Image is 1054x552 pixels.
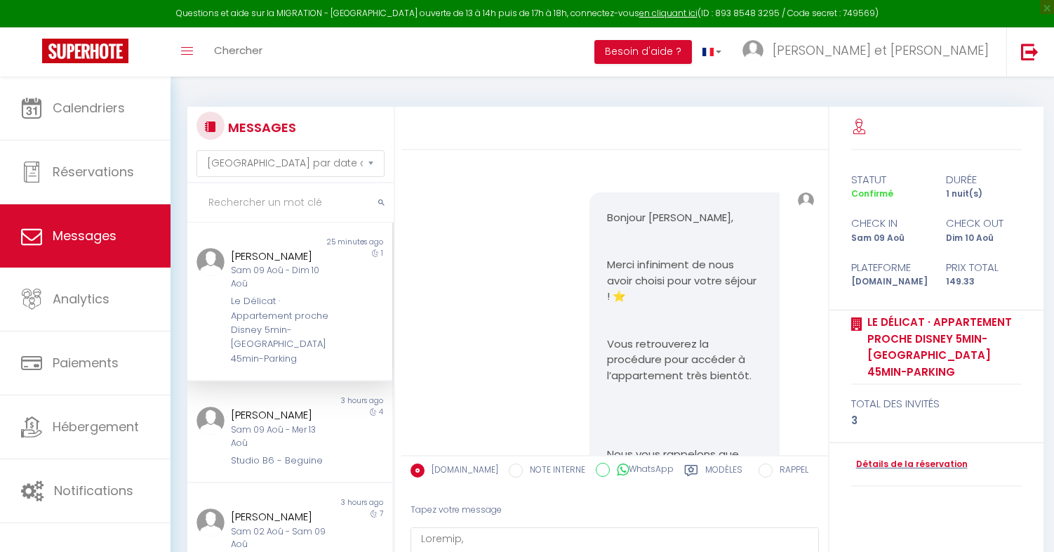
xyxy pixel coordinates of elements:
label: Modèles [705,464,742,481]
span: Chercher [214,43,262,58]
label: NOTE INTERNE [523,464,585,479]
img: ... [196,407,225,435]
div: Dim 10 Aoû [937,232,1032,245]
iframe: LiveChat chat widget [995,493,1054,552]
p: Merci infiniment de nous avoir choisi pour votre séjour ! ⭐️ [607,257,762,305]
a: Chercher [204,27,273,77]
h3: MESSAGES [225,112,296,143]
a: ... [PERSON_NAME] et [PERSON_NAME] [732,27,1006,77]
p: Bonjour [PERSON_NAME], [607,210,762,226]
button: Besoin d'aide ? [594,40,692,64]
span: Analytics [53,290,109,308]
span: Hébergement [53,418,139,435]
div: [DOMAIN_NAME] [841,275,936,289]
span: Calendriers [53,99,125,117]
div: Prix total [937,259,1032,276]
div: Tapez votre message [411,493,819,527]
div: [PERSON_NAME] [231,508,332,525]
span: Notifications [54,482,133,499]
span: 1 [381,248,383,258]
span: Réservations [53,163,134,180]
a: Détails de la réservation [851,458,968,471]
span: Messages [53,227,116,244]
div: Le Délicat · Appartement proche Disney 5min-[GEOGRAPHIC_DATA] 45min-Parking [231,294,332,366]
span: Confirmé [851,188,893,199]
span: [PERSON_NAME] et [PERSON_NAME] [773,41,989,59]
div: [PERSON_NAME] [231,407,332,423]
div: Sam 09 Aoû [841,232,936,245]
div: 149.33 [937,275,1032,289]
div: 1 nuit(s) [937,188,1032,201]
div: 25 minutes ago [290,237,392,248]
a: en cliquant ici [639,7,698,19]
label: RAPPEL [773,464,808,479]
div: [PERSON_NAME] [231,248,332,265]
img: ... [196,508,225,537]
div: durée [937,171,1032,188]
div: Plateforme [841,259,936,276]
img: Super Booking [42,39,128,63]
span: Paiements [53,354,119,372]
div: 3 hours ago [290,497,392,508]
a: Le Délicat · Appartement proche Disney 5min-[GEOGRAPHIC_DATA] 45min-Parking [862,314,1022,380]
span: 4 [379,407,383,417]
div: 3 [851,412,1022,429]
div: check out [937,215,1032,232]
img: ... [196,248,225,276]
input: Rechercher un mot clé [187,183,394,223]
div: Sam 09 Aoû - Mer 13 Aoû [231,423,332,450]
img: logout [1021,43,1039,60]
span: 7 [380,508,383,519]
div: check in [841,215,936,232]
label: WhatsApp [610,463,674,478]
div: Sam 02 Aoû - Sam 09 Aoû [231,525,332,552]
img: ... [798,192,814,209]
div: Studio B6 - Beguine [231,454,332,468]
img: ... [742,40,763,61]
p: Vous retrouverez la procédure pour accéder à l’appartement très bientôt. [607,336,762,384]
label: [DOMAIN_NAME] [425,464,498,479]
div: 3 hours ago [290,395,392,407]
div: total des invités [851,395,1022,412]
div: Sam 09 Aoû - Dim 10 Aoû [231,264,332,291]
div: statut [841,171,936,188]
